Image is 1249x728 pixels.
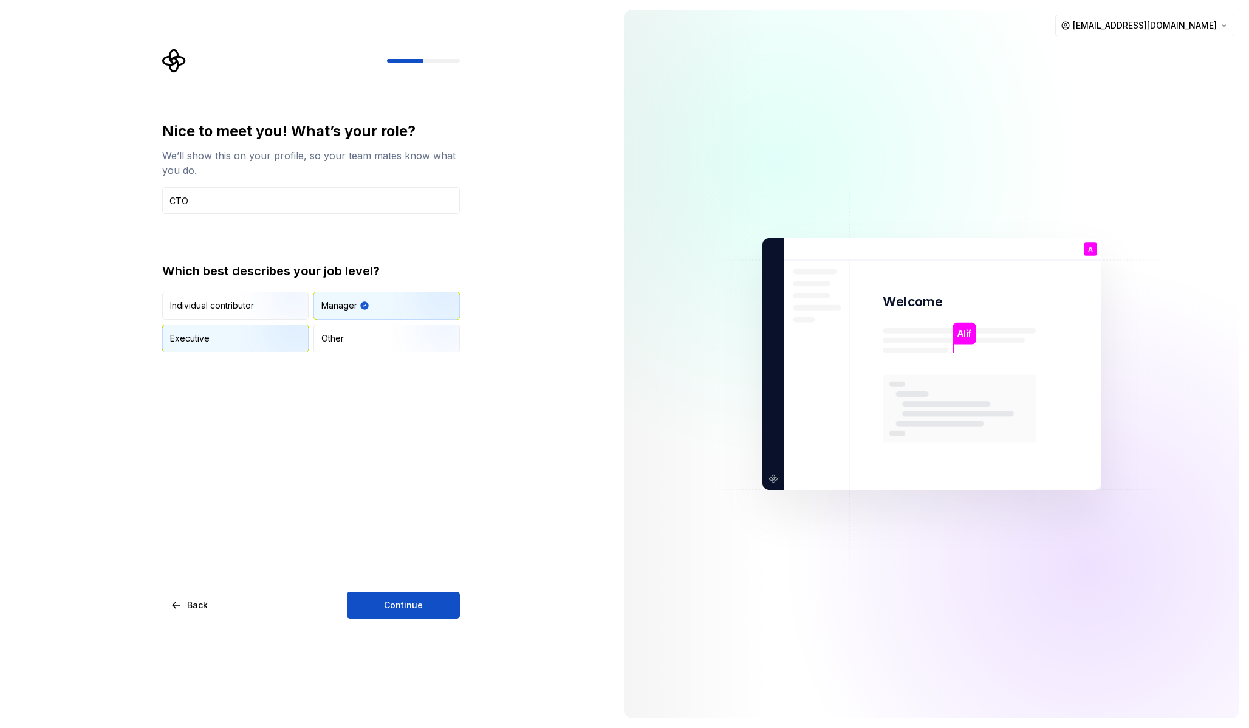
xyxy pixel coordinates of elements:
div: Which best describes your job level? [162,263,460,280]
div: Manager [321,300,357,312]
div: Nice to meet you! What’s your role? [162,122,460,141]
svg: Supernova Logo [162,49,186,73]
span: Continue [384,599,423,611]
p: A [1088,246,1093,253]
div: We’ll show this on your profile, so your team mates know what you do. [162,148,460,177]
div: Individual contributor [170,300,254,312]
span: Back [187,599,208,611]
p: Welcome [883,293,942,311]
p: Alif [957,327,971,340]
div: Executive [170,332,210,345]
button: [EMAIL_ADDRESS][DOMAIN_NAME] [1055,15,1234,36]
span: [EMAIL_ADDRESS][DOMAIN_NAME] [1073,19,1217,32]
button: Continue [347,592,460,619]
input: Job title [162,187,460,214]
button: Back [162,592,218,619]
div: Other [321,332,344,345]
